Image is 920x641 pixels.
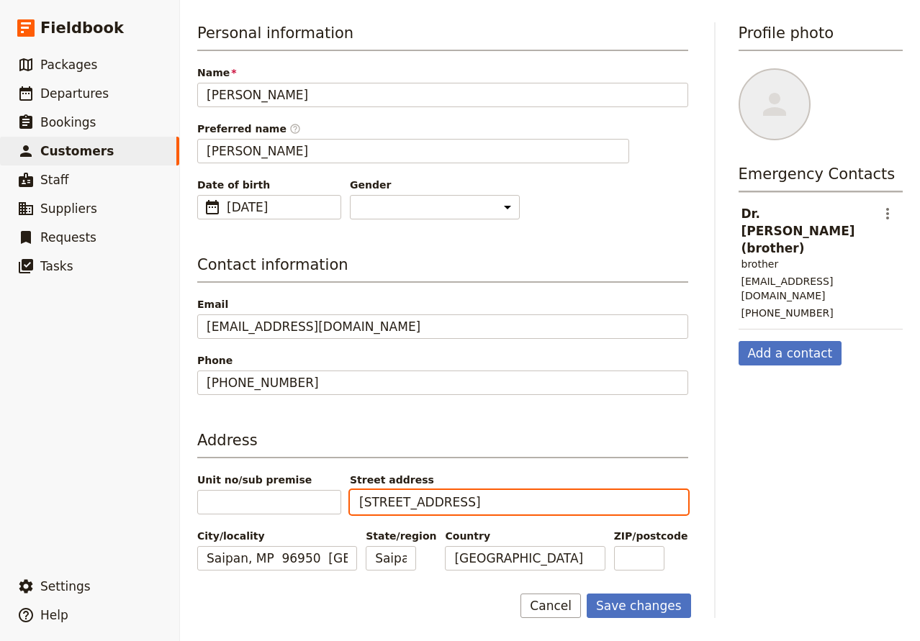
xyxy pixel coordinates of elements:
input: ZIP/postcode [614,546,664,570]
button: Add a contact [739,341,842,365]
span: Email [197,297,688,312]
input: Name [197,83,688,107]
span: Preferred name [197,122,688,136]
input: Country [445,546,605,570]
span: City/locality [197,529,357,543]
h3: Address [197,429,688,458]
h3: Contact information [197,254,688,283]
span: Packages [40,58,97,72]
span: ​ [320,199,332,216]
span: Help [40,608,68,622]
h3: Personal information [197,22,688,51]
span: ​ [289,123,301,135]
span: State/region [366,529,436,543]
div: [EMAIL_ADDRESS][DOMAIN_NAME] [741,274,901,303]
input: Phone [197,370,688,395]
span: Date of birth [197,178,341,192]
input: Unit no/sub premise [197,490,341,514]
header: Dr. [PERSON_NAME] (brother) [741,205,870,257]
input: Preferred name​ [197,139,629,163]
span: ZIP/postcode [614,529,688,543]
span: Name [197,65,688,80]
span: Departures [40,86,109,101]
span: Street address [350,473,688,487]
span: Gender [350,178,520,192]
span: Tasks [40,259,73,273]
span: Unit no/sub premise [197,473,341,487]
select: Gender [350,195,520,219]
span: Phone [197,353,688,368]
span: Suppliers [40,201,97,216]
input: Email [197,314,688,339]
span: Fieldbook [40,17,124,39]
span: Bookings [40,115,96,129]
span: Requests [40,230,96,245]
input: City/locality [197,546,357,570]
span: Staff [40,173,69,187]
span: Customers [40,144,114,158]
button: Actions [875,201,900,226]
div: [PHONE_NUMBER] [741,306,834,320]
input: Street address [350,490,688,514]
span: Settings [40,579,91,594]
button: Cancel [520,594,581,618]
h3: Profile photo [739,22,903,51]
span: [DATE] [227,199,315,216]
span: ​ [204,199,221,216]
button: Save changes [587,594,691,618]
input: State/region [366,546,416,570]
div: brother [741,257,779,271]
span: Country [445,529,605,543]
h3: Emergency Contacts [739,163,903,192]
